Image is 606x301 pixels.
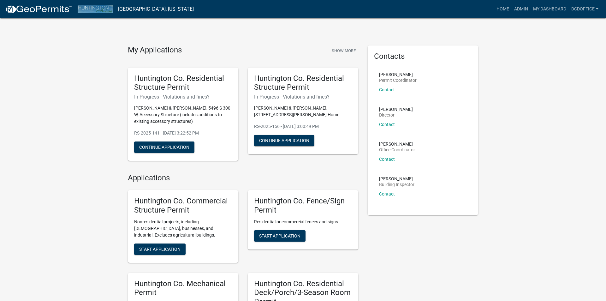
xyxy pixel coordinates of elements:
h5: Huntington Co. Commercial Structure Permit [134,196,232,215]
h5: Huntington Co. Mechanical Permit [134,279,232,298]
h5: Huntington Co. Fence/Sign Permit [254,196,352,215]
h6: In Progress - Violations and fines? [134,94,232,100]
a: [GEOGRAPHIC_DATA], [US_STATE] [118,4,194,15]
button: Start Application [254,230,306,242]
h5: Contacts [374,52,472,61]
p: Director [379,113,413,117]
p: [PERSON_NAME] & [PERSON_NAME], [STREET_ADDRESS][PERSON_NAME] Home [254,105,352,118]
p: [PERSON_NAME] [379,177,414,181]
a: DCDOffice [569,3,601,15]
p: RS-2025-141 - [DATE] 3:22:52 PM [134,130,232,136]
h4: Applications [128,173,358,183]
a: Contact [379,191,395,196]
a: Home [494,3,512,15]
p: [PERSON_NAME] & [PERSON_NAME], 5496 S 300 W, Accessory Structure (includes additions to existing ... [134,105,232,125]
p: Residential or commercial fences and signs [254,219,352,225]
h4: My Applications [128,45,182,55]
p: Nonresidential projects, including [DEMOGRAPHIC_DATA], businesses, and industrial. Excludes agric... [134,219,232,238]
a: Contact [379,122,395,127]
p: RS-2025-156 - [DATE] 3:00:49 PM [254,123,352,130]
img: Huntington County, Indiana [78,5,113,13]
span: Start Application [139,246,181,251]
button: Show More [329,45,358,56]
p: Office Coordinator [379,147,415,152]
button: Continue Application [254,135,314,146]
p: [PERSON_NAME] [379,72,417,77]
a: Admin [512,3,531,15]
button: Continue Application [134,141,194,153]
h5: Huntington Co. Residential Structure Permit [134,74,232,92]
p: [PERSON_NAME] [379,107,413,111]
p: [PERSON_NAME] [379,142,415,146]
h5: Huntington Co. Residential Structure Permit [254,74,352,92]
a: My Dashboard [531,3,569,15]
p: Permit Coordinator [379,78,417,82]
span: Start Application [259,233,300,238]
a: Contact [379,87,395,92]
a: Contact [379,157,395,162]
button: Start Application [134,244,186,255]
p: Building Inspector [379,182,414,187]
h6: In Progress - Violations and fines? [254,94,352,100]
